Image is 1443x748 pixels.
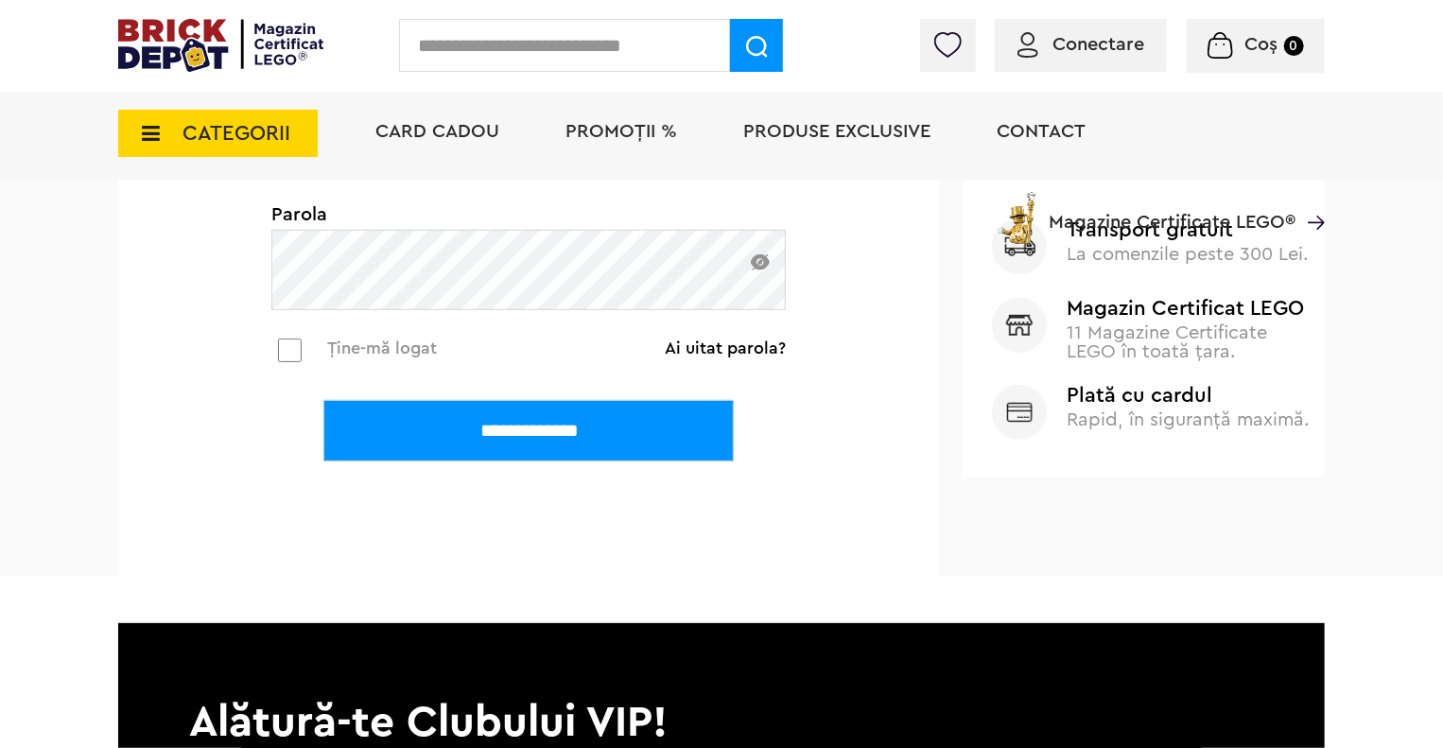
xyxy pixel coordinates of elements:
[183,123,290,144] span: CATEGORII
[1067,245,1309,264] span: La comenzile peste 300 Lei.
[1067,298,1312,319] b: Magazin Certificat LEGO
[1245,35,1278,54] span: Coș
[1067,385,1312,406] b: Plată cu cardul
[992,385,1047,440] img: Plată cu cardul
[327,339,437,357] span: Ține-mă logat
[743,122,930,141] a: Produse exclusive
[997,122,1086,141] a: Contact
[1067,410,1310,429] span: Rapid, în siguranță maximă.
[1052,35,1144,54] span: Conectare
[565,122,677,141] a: PROMOȚII %
[1295,188,1325,207] a: Magazine Certificate LEGO®
[665,339,786,357] a: Ai uitat parola?
[992,298,1047,353] img: Magazin Certificat LEGO
[1067,323,1267,361] span: 11 Magazine Certificate LEGO în toată țara.
[992,219,1047,274] img: Transport gratuit
[1049,188,1295,232] span: Magazine Certificate LEGO®
[375,122,499,141] a: Card Cadou
[1284,36,1304,56] small: 0
[1017,35,1144,54] a: Conectare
